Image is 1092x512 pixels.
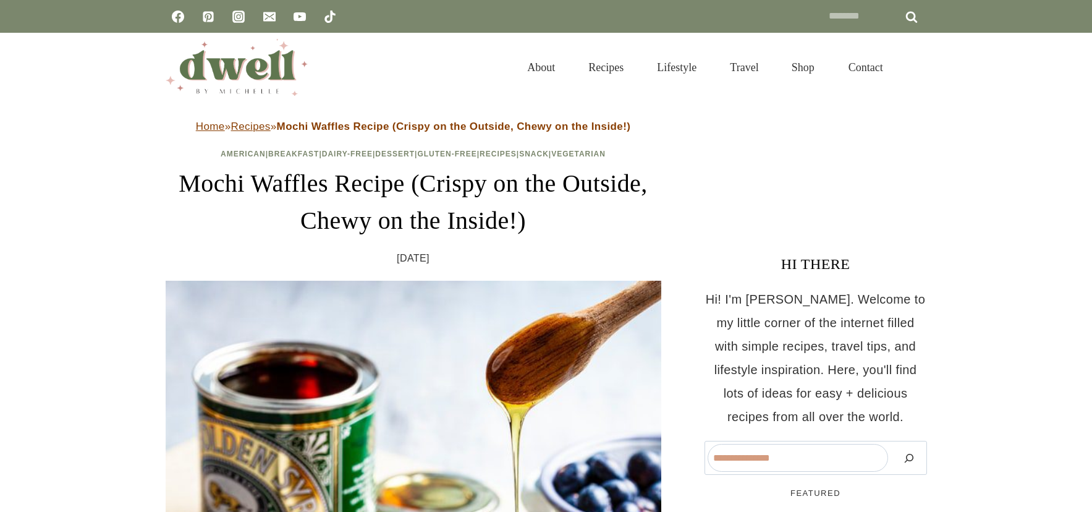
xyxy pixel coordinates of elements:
a: Recipes [231,121,271,132]
a: YouTube [287,4,312,29]
a: Vegetarian [551,150,606,158]
button: Search [894,444,924,472]
a: Snack [519,150,549,158]
strong: Mochi Waffles Recipe (Crispy on the Outside, Chewy on the Inside!) [277,121,631,132]
a: American [221,150,266,158]
a: TikTok [318,4,342,29]
button: View Search Form [906,57,927,78]
img: DWELL by michelle [166,39,308,96]
a: Recipes [480,150,517,158]
span: | | | | | | | [221,150,606,158]
a: About [510,46,572,89]
a: Lifestyle [640,46,713,89]
a: Email [257,4,282,29]
a: Instagram [226,4,251,29]
h1: Mochi Waffles Recipe (Crispy on the Outside, Chewy on the Inside!) [166,165,661,239]
a: Travel [713,46,775,89]
nav: Primary Navigation [510,46,899,89]
a: Recipes [572,46,640,89]
h3: HI THERE [705,253,927,275]
time: [DATE] [397,249,430,268]
a: Contact [832,46,900,89]
p: Hi! I'm [PERSON_NAME]. Welcome to my little corner of the internet filled with simple recipes, tr... [705,288,927,429]
a: Dessert [375,150,415,158]
a: Gluten-Free [417,150,476,158]
a: Breakfast [268,150,319,158]
a: Home [196,121,225,132]
h5: FEATURED [705,487,927,500]
a: Dairy-Free [322,150,373,158]
span: » » [196,121,631,132]
a: Facebook [166,4,190,29]
a: Shop [775,46,831,89]
a: Pinterest [196,4,221,29]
